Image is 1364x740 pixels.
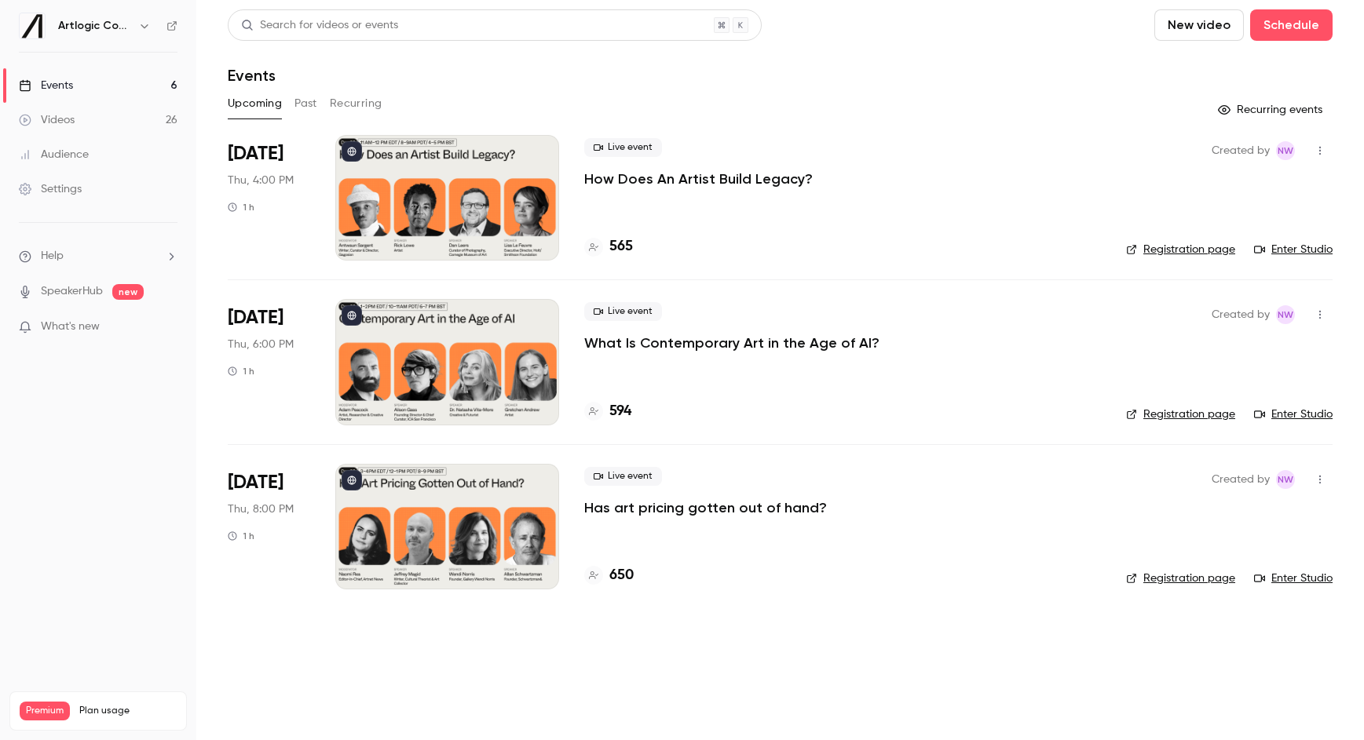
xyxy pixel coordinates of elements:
[1250,9,1333,41] button: Schedule
[1126,406,1235,422] a: Registration page
[1126,242,1235,257] a: Registration page
[584,334,879,352] a: What Is Contemporary Art in the Age of AI?
[20,702,70,720] span: Premium
[584,401,631,422] a: 594
[1211,97,1333,122] button: Recurring events
[228,464,310,589] div: Sep 18 Thu, 8:00 PM (Europe/London)
[584,138,662,157] span: Live event
[228,66,276,85] h1: Events
[1276,305,1295,324] span: Natasha Whiffin
[19,78,73,93] div: Events
[1212,141,1270,160] span: Created by
[609,236,633,257] h4: 565
[1278,305,1293,324] span: NW
[584,467,662,486] span: Live event
[584,498,827,517] a: Has art pricing gotten out of hand?
[1154,9,1244,41] button: New video
[1278,470,1293,489] span: NW
[1254,242,1333,257] a: Enter Studio
[228,135,310,261] div: Sep 18 Thu, 4:00 PM (Europe/London)
[19,248,177,264] li: help-dropdown-opener
[584,236,633,257] a: 565
[1254,406,1333,422] a: Enter Studio
[1126,570,1235,586] a: Registration page
[1212,305,1270,324] span: Created by
[228,337,294,352] span: Thu, 6:00 PM
[584,302,662,321] span: Live event
[20,13,45,38] img: Artlogic Connect 2025
[1254,570,1333,586] a: Enter Studio
[79,705,177,717] span: Plan usage
[609,401,631,422] h4: 594
[228,305,283,330] span: [DATE]
[584,170,813,188] a: How Does An Artist Build Legacy?
[330,91,382,116] button: Recurring
[41,319,100,335] span: What's new
[228,530,254,542] div: 1 h
[584,565,634,586] a: 650
[241,17,398,34] div: Search for videos or events
[228,141,283,166] span: [DATE]
[1278,141,1293,160] span: NW
[1276,470,1295,489] span: Natasha Whiffin
[19,181,82,197] div: Settings
[19,112,75,128] div: Videos
[228,201,254,213] div: 1 h
[58,18,132,34] h6: Artlogic Connect 2025
[294,91,317,116] button: Past
[228,91,282,116] button: Upcoming
[228,299,310,425] div: Sep 18 Thu, 6:00 PM (Europe/London)
[1276,141,1295,160] span: Natasha Whiffin
[228,173,294,188] span: Thu, 4:00 PM
[609,565,634,586] h4: 650
[112,284,144,300] span: new
[19,147,89,162] div: Audience
[1212,470,1270,489] span: Created by
[159,320,177,334] iframe: Noticeable Trigger
[228,365,254,377] div: 1 h
[41,248,64,264] span: Help
[228,470,283,495] span: [DATE]
[41,283,103,300] a: SpeakerHub
[228,501,294,517] span: Thu, 8:00 PM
